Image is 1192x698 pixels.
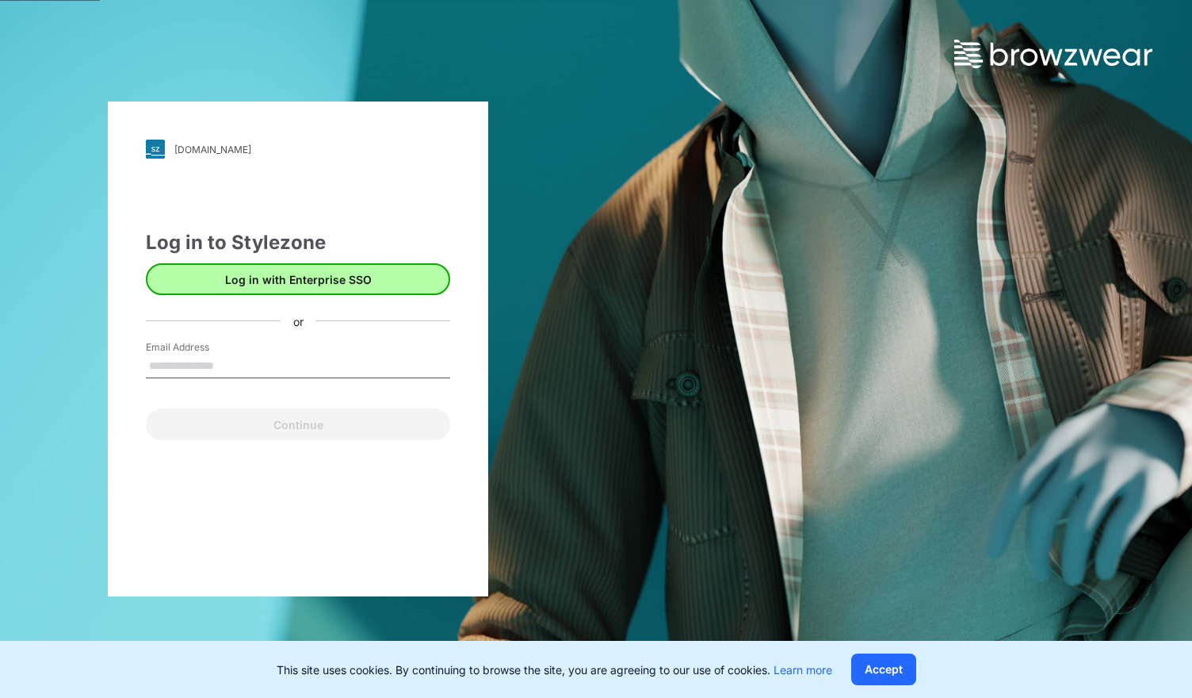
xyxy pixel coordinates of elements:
[851,654,916,685] button: Accept
[146,263,450,295] button: Log in with Enterprise SSO
[277,662,832,678] p: This site uses cookies. By continuing to browse the site, you are agreeing to our use of cookies.
[774,663,832,677] a: Learn more
[174,144,251,155] div: [DOMAIN_NAME]
[954,40,1152,68] img: browzwear-logo.73288ffb.svg
[146,140,165,159] img: svg+xml;base64,PHN2ZyB3aWR0aD0iMjgiIGhlaWdodD0iMjgiIHZpZXdCb3g9IjAgMCAyOCAyOCIgZmlsbD0ibm9uZSIgeG...
[146,228,450,257] div: Log in to Stylezone
[146,340,257,355] label: Email Address
[146,140,450,159] a: [DOMAIN_NAME]
[281,313,316,329] div: or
